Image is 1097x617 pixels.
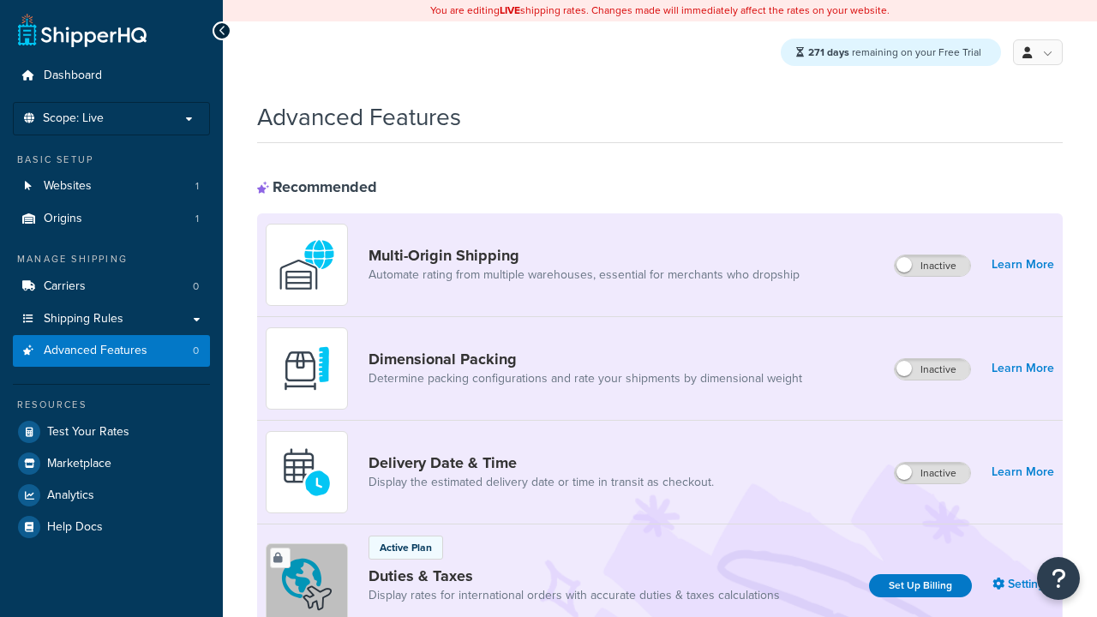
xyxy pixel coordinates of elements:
a: Dashboard [13,60,210,92]
a: Determine packing configurations and rate your shipments by dimensional weight [369,370,802,387]
a: Dimensional Packing [369,350,802,368]
span: Test Your Rates [47,425,129,440]
label: Inactive [895,359,970,380]
span: Dashboard [44,69,102,83]
a: Display rates for international orders with accurate duties & taxes calculations [369,587,780,604]
a: Learn More [992,253,1054,277]
div: Basic Setup [13,153,210,167]
span: Analytics [47,488,94,503]
span: Shipping Rules [44,312,123,326]
div: Resources [13,398,210,412]
a: Carriers0 [13,271,210,303]
a: Help Docs [13,512,210,542]
span: Origins [44,212,82,226]
div: Recommended [257,177,377,196]
a: Advanced Features0 [13,335,210,367]
span: 1 [195,212,199,226]
span: 0 [193,344,199,358]
a: Test Your Rates [13,416,210,447]
a: Automate rating from multiple warehouses, essential for merchants who dropship [369,267,800,284]
a: Set Up Billing [869,574,972,597]
span: Marketplace [47,457,111,471]
img: DTVBYsAAAAAASUVORK5CYII= [277,338,337,398]
label: Inactive [895,255,970,276]
li: Origins [13,203,210,235]
div: Manage Shipping [13,252,210,267]
a: Shipping Rules [13,303,210,335]
b: LIVE [500,3,520,18]
img: gfkeb5ejjkALwAAAABJRU5ErkJggg== [277,442,337,502]
a: Websites1 [13,171,210,202]
a: Origins1 [13,203,210,235]
span: Scope: Live [43,111,104,126]
h1: Advanced Features [257,100,461,134]
span: Help Docs [47,520,103,535]
a: Learn More [992,460,1054,484]
a: Multi-Origin Shipping [369,246,800,265]
p: Active Plan [380,540,432,555]
a: Settings [992,572,1054,596]
li: Websites [13,171,210,202]
span: Carriers [44,279,86,294]
strong: 271 days [808,45,849,60]
span: Advanced Features [44,344,147,358]
span: remaining on your Free Trial [808,45,981,60]
label: Inactive [895,463,970,483]
li: Carriers [13,271,210,303]
span: Websites [44,179,92,194]
span: 1 [195,179,199,194]
a: Marketplace [13,448,210,479]
a: Display the estimated delivery date or time in transit as checkout. [369,474,714,491]
li: Advanced Features [13,335,210,367]
a: Analytics [13,480,210,511]
img: WatD5o0RtDAAAAAElFTkSuQmCC [277,235,337,295]
button: Open Resource Center [1037,557,1080,600]
span: 0 [193,279,199,294]
a: Delivery Date & Time [369,453,714,472]
a: Duties & Taxes [369,566,780,585]
a: Learn More [992,356,1054,380]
